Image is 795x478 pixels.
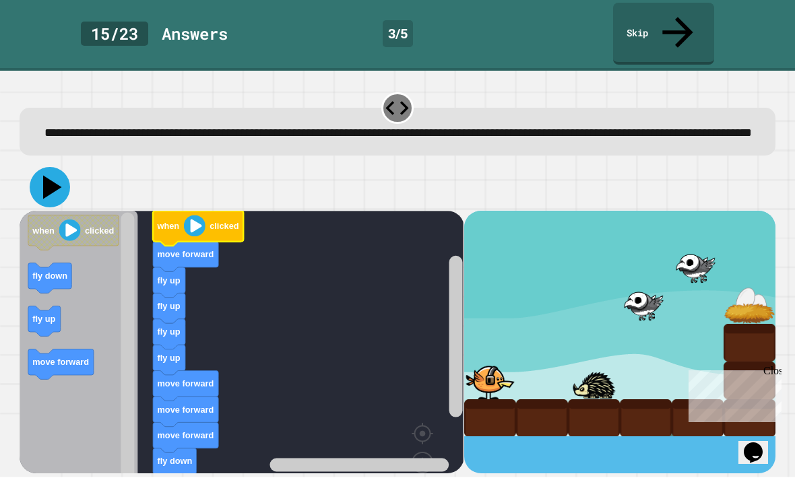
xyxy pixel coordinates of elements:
text: move forward [158,405,214,415]
text: move forward [158,250,214,260]
text: fly up [158,327,181,337]
div: 3 / 5 [383,21,413,48]
text: when [32,226,55,236]
div: Answer s [162,22,228,46]
div: Blockly Workspace [20,211,464,474]
text: when [157,221,180,232]
text: fly up [158,275,181,285]
text: fly down [33,271,68,281]
text: fly up [33,314,56,325]
iframe: chat widget [738,424,782,465]
text: fly up [158,353,181,364]
text: move forward [158,431,214,441]
a: Skip [613,3,714,65]
iframe: chat widget [683,366,782,423]
text: fly up [158,302,181,312]
text: clicked [210,221,239,232]
text: move forward [33,357,90,368]
div: Chat with us now!Close [5,5,93,86]
div: 15 / 23 [81,22,148,46]
text: clicked [85,226,114,236]
text: move forward [158,379,214,389]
